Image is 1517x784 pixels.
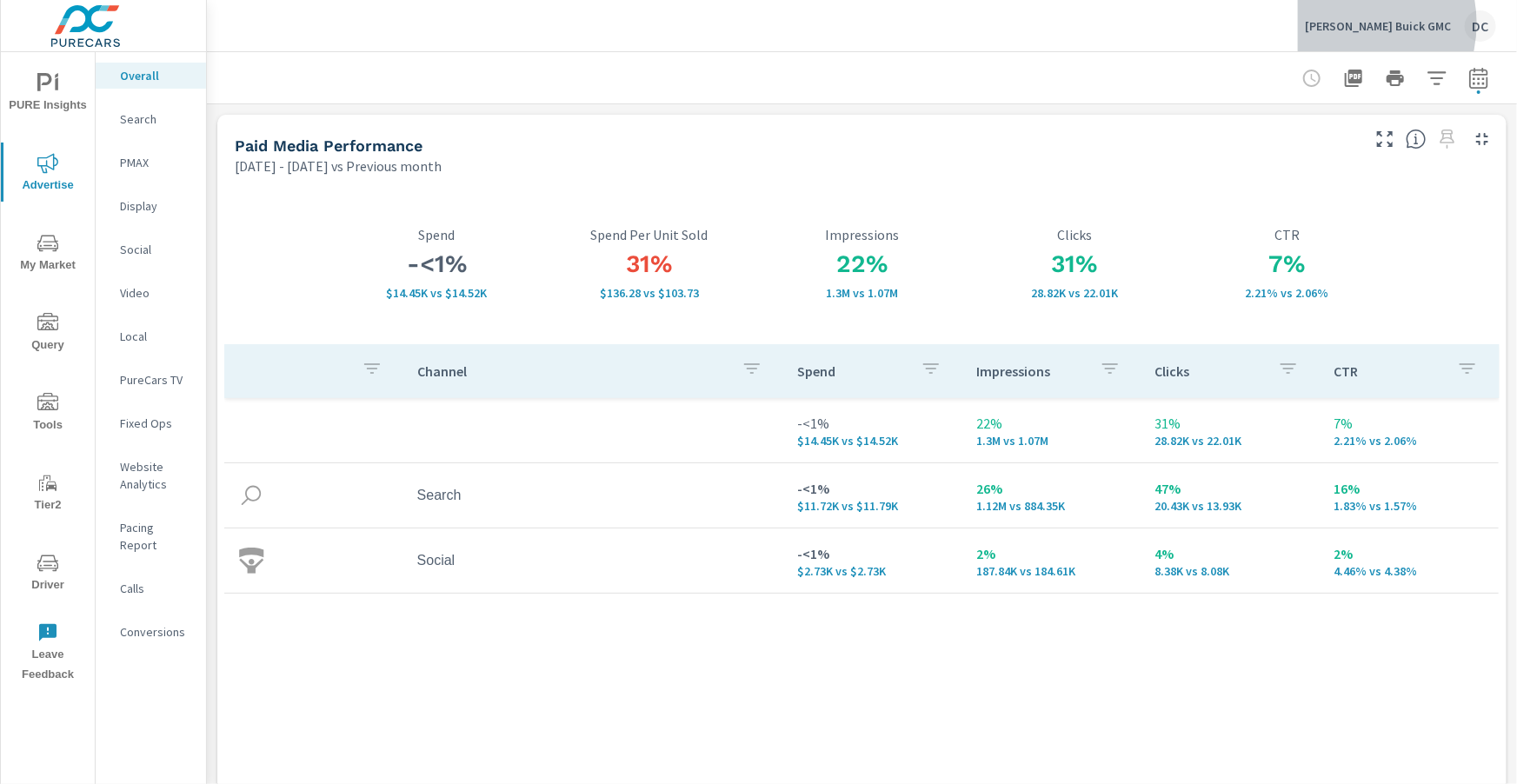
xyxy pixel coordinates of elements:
button: Make Fullscreen [1371,125,1399,153]
p: -<1% [797,478,948,499]
p: -<1% [797,413,948,434]
p: [PERSON_NAME] Buick GMC [1305,18,1451,34]
img: icon-search.svg [238,482,264,508]
div: Overall [96,63,206,89]
span: My Market [6,233,90,276]
span: Query [6,313,90,355]
h3: -<1% [330,249,543,279]
p: 28,815 vs 22,005 [968,286,1181,300]
p: 2.21% vs 2.06% [1334,434,1485,448]
div: Video [96,280,206,306]
p: Clicks [968,227,1181,243]
div: PMAX [96,149,206,176]
p: PureCars TV [120,371,192,389]
p: $136.28 vs $103.73 [543,286,756,300]
p: 2.21% vs 2.06% [1181,286,1394,300]
p: -<1% [797,543,948,564]
p: 2% [1334,543,1485,564]
p: 1.83% vs 1.57% [1334,499,1485,513]
div: nav menu [1,52,95,692]
p: Search [120,110,192,128]
p: 2% [976,543,1128,564]
p: Spend Per Unit Sold [543,227,756,243]
span: PURE Insights [6,73,90,116]
p: 47% [1155,478,1307,499]
p: Pacing Report [120,519,192,554]
span: Select a preset date range to save this widget [1434,125,1461,153]
p: Overall [120,67,192,84]
span: Tools [6,393,90,435]
p: Clicks [1155,362,1265,380]
div: Fixed Ops [96,410,206,436]
h3: 31% [543,249,756,279]
div: Local [96,323,206,349]
button: Apply Filters [1420,61,1454,96]
p: 16% [1334,478,1485,499]
p: 26% [976,478,1128,499]
p: 20,431 vs 13,927 [1155,499,1307,513]
span: Advertise [6,153,90,196]
h3: 31% [968,249,1181,279]
p: Social [120,241,192,258]
div: Pacing Report [96,515,206,558]
p: 187,839 vs 184,607 [976,564,1128,578]
p: 28,815 vs 22,005 [1155,434,1307,448]
p: Fixed Ops [120,415,192,432]
td: Social [403,539,783,582]
h3: 22% [755,249,968,279]
div: Social [96,236,206,262]
p: Calls [120,580,192,597]
p: Conversions [120,623,192,641]
div: Calls [96,575,206,601]
p: Spend [797,362,907,380]
div: PureCars TV [96,367,206,393]
p: 1,116,828 vs 884,349 [976,499,1128,513]
h5: Paid Media Performance [235,136,422,155]
button: Print Report [1378,61,1413,96]
div: Website Analytics [96,454,206,497]
p: 1,304,667 vs 1,068,956 [755,286,968,300]
img: icon-social.svg [238,548,264,574]
p: 1,304,667 vs 1,068,956 [976,434,1128,448]
div: Display [96,193,206,219]
span: Driver [6,553,90,595]
p: Impressions [755,227,968,243]
span: Leave Feedback [6,622,90,685]
p: $14,446 vs $14,522 [330,286,543,300]
div: Conversions [96,619,206,645]
p: Channel [417,362,728,380]
button: Minimize Widget [1468,125,1496,153]
p: 22% [976,413,1128,434]
p: Local [120,328,192,345]
p: Display [120,197,192,215]
p: CTR [1181,227,1394,243]
h3: 7% [1181,249,1394,279]
p: $2,727 vs $2,730 [797,564,948,578]
button: "Export Report to PDF" [1336,61,1371,96]
p: 7% [1334,413,1485,434]
p: Spend [330,227,543,243]
p: CTR [1334,362,1443,380]
div: DC [1465,10,1496,42]
p: 4.46% vs 4.38% [1334,564,1485,578]
p: 4% [1155,543,1307,564]
div: Search [96,106,206,132]
p: Video [120,284,192,302]
span: Understand performance metrics over the selected time range. [1406,129,1427,149]
span: Tier2 [6,473,90,515]
button: Select Date Range [1461,61,1496,96]
p: 8,384 vs 8,078 [1155,564,1307,578]
td: Search [403,474,783,517]
p: 31% [1155,413,1307,434]
p: Website Analytics [120,458,192,493]
p: $14,446 vs $14,522 [797,434,948,448]
p: PMAX [120,154,192,171]
p: [DATE] - [DATE] vs Previous month [235,156,442,176]
p: Impressions [976,362,1086,380]
p: $11,719 vs $11,792 [797,499,948,513]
